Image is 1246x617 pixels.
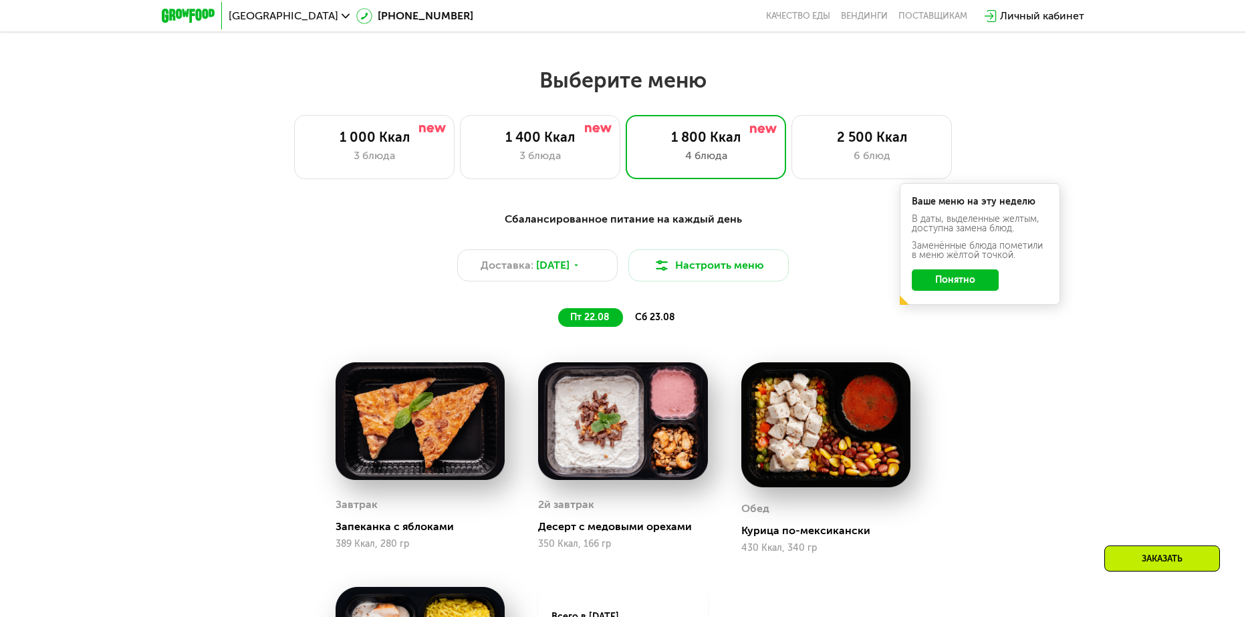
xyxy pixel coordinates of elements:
div: Сбалансированное питание на каждый день [227,211,1019,228]
span: пт 22.08 [570,312,610,323]
div: Заказать [1104,545,1220,572]
div: 4 блюда [640,148,772,164]
span: [GEOGRAPHIC_DATA] [229,11,338,21]
div: 1 800 Ккал [640,129,772,145]
div: поставщикам [898,11,967,21]
div: 1 400 Ккал [474,129,606,145]
div: Ваше меню на эту неделю [912,197,1048,207]
a: [PHONE_NUMBER] [356,8,473,24]
span: сб 23.08 [635,312,675,323]
a: Качество еды [766,11,830,21]
div: Обед [741,499,769,519]
div: Курица по-мексикански [741,524,921,537]
div: Завтрак [336,495,378,515]
div: 1 000 Ккал [308,129,441,145]
div: В даты, выделенные желтым, доступна замена блюд. [912,215,1048,233]
div: 389 Ккал, 280 гр [336,539,505,549]
button: Понятно [912,269,999,291]
div: Десерт с медовыми орехами [538,520,718,533]
h2: Выберите меню [43,67,1203,94]
div: 2й завтрак [538,495,594,515]
div: 3 блюда [308,148,441,164]
button: Настроить меню [628,249,789,281]
div: Личный кабинет [1000,8,1084,24]
a: Вендинги [841,11,888,21]
div: 350 Ккал, 166 гр [538,539,707,549]
span: Доставка: [481,257,533,273]
div: 2 500 Ккал [805,129,938,145]
div: Запеканка с яблоками [336,520,515,533]
div: 3 блюда [474,148,606,164]
span: [DATE] [536,257,570,273]
div: 6 блюд [805,148,938,164]
div: Заменённые блюда пометили в меню жёлтой точкой. [912,241,1048,260]
div: 430 Ккал, 340 гр [741,543,910,553]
